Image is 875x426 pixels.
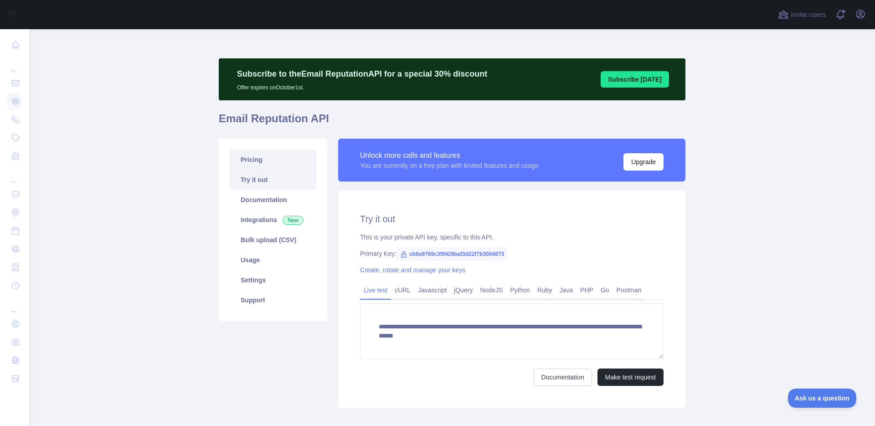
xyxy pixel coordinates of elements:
div: ... [7,166,22,184]
button: Invite users [776,7,828,22]
a: Integrations New [230,210,316,230]
a: Support [230,290,316,310]
a: Ruby [534,283,556,297]
a: PHP [576,283,597,297]
a: jQuery [450,283,476,297]
span: cb6a9769c3f9429baf3d22f7b3004873 [396,247,508,261]
a: Live test [360,283,391,297]
span: New [283,216,304,225]
span: Invite users [791,10,826,20]
div: You are currently on a free plan with limited features and usage [360,161,539,170]
button: Subscribe [DATE] [601,71,669,88]
a: Python [506,283,534,297]
div: ... [7,296,22,314]
p: Offer expires on October 1st. [237,80,487,91]
a: Documentation [230,190,316,210]
a: cURL [391,283,414,297]
a: Usage [230,250,316,270]
a: Postman [613,283,645,297]
h1: Email Reputation API [219,111,685,133]
h2: Try it out [360,213,664,225]
button: Make test request [597,369,664,386]
a: Pricing [230,150,316,170]
div: Unlock more calls and features [360,150,539,161]
button: Upgrade [623,153,664,171]
a: Create, rotate and manage your keys [360,266,465,274]
a: NodeJS [476,283,506,297]
a: Javascript [414,283,450,297]
div: ... [7,55,22,73]
a: Bulk upload (CSV) [230,230,316,250]
p: Subscribe to the Email Reputation API for a special 30 % discount [237,68,487,80]
a: Go [597,283,613,297]
a: Java [556,283,577,297]
a: Try it out [230,170,316,190]
a: Settings [230,270,316,290]
iframe: Toggle Customer Support [788,389,857,408]
div: Primary Key: [360,249,664,258]
div: This is your private API key, specific to this API. [360,233,664,242]
a: Documentation [534,369,592,386]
